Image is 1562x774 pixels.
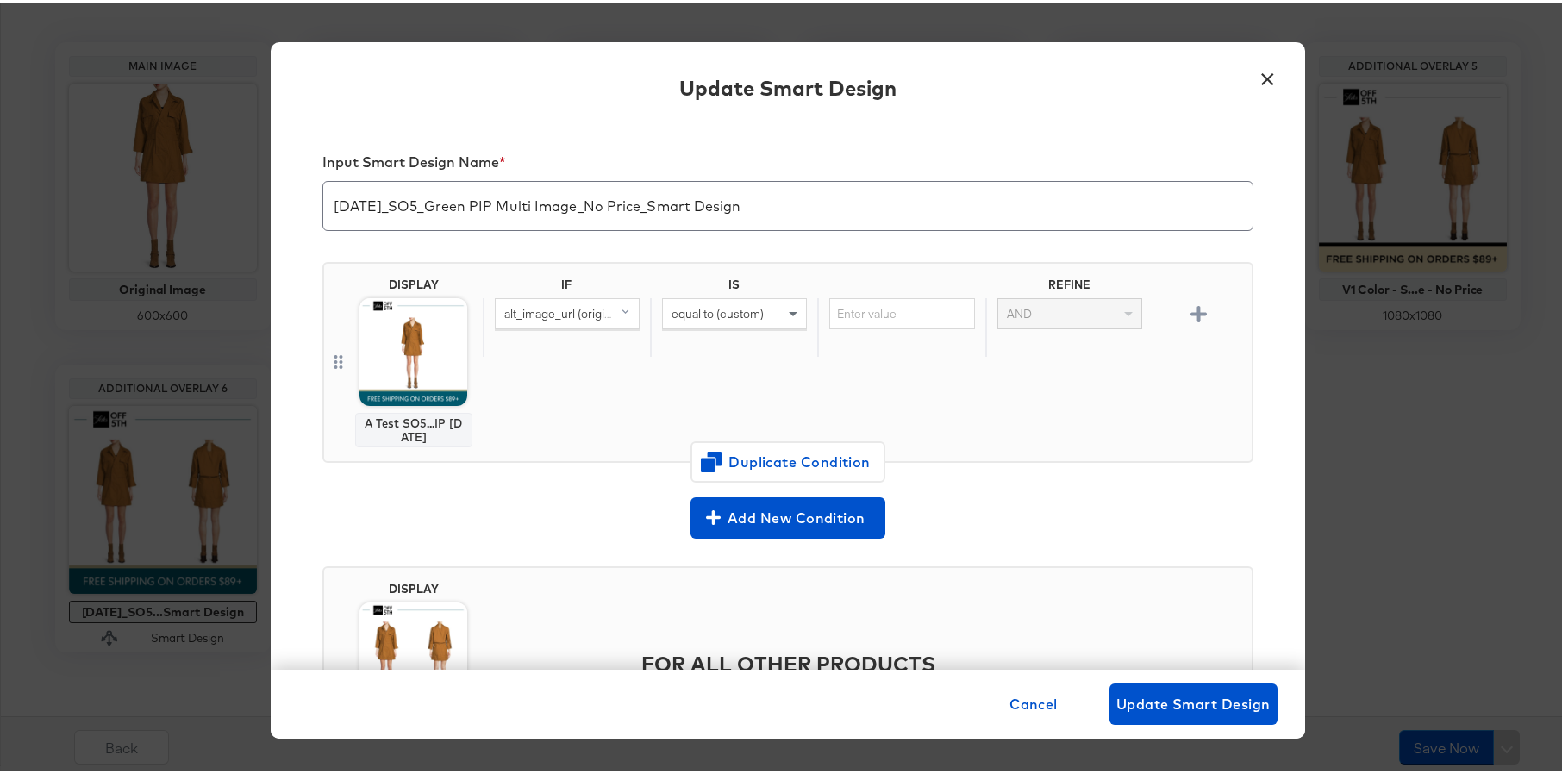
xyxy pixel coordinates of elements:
img: 7p2-NOK3NWqeUWj53mx0YA.jpg [359,295,467,403]
button: Cancel [1003,680,1065,721]
span: AND [1007,303,1032,318]
div: FOR ALL OTHER PRODUCTS [483,620,1245,701]
span: Duplicate Condition [704,446,872,471]
button: Add New Condition [690,494,885,535]
span: Add New Condition [697,502,878,527]
span: Update Smart Design [1116,689,1271,713]
img: 3QCqXwQuc2Fu40eNXN7SSQ.jpg [359,599,467,707]
span: equal to (custom) [672,303,764,318]
span: alt_image_url (original) [504,303,623,318]
div: A Test SO5...IP [DATE] [363,413,465,440]
div: Update Smart Design [679,70,897,99]
div: DISPLAY [389,578,439,592]
div: IF [483,274,650,295]
input: Enter value [829,295,974,327]
div: REFINE [985,274,1153,295]
div: IS [650,274,817,295]
input: My smart design [323,172,1253,220]
button: Duplicate Condition [690,438,885,479]
button: Update Smart Design [1109,680,1278,721]
div: DISPLAY [389,274,439,288]
span: Cancel [1009,689,1058,713]
div: Input Smart Design Name [322,150,1253,174]
button: × [1253,56,1284,87]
